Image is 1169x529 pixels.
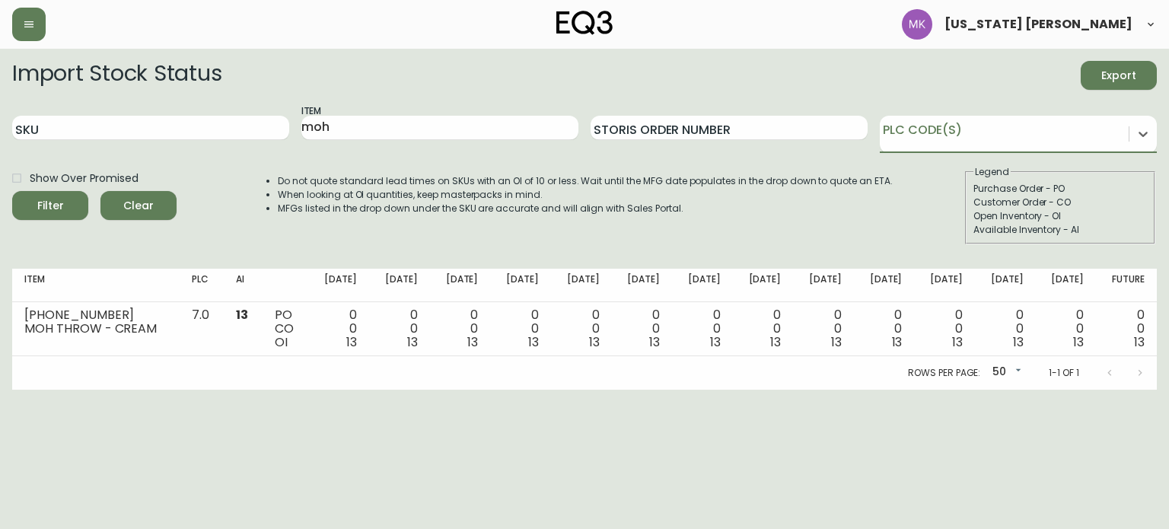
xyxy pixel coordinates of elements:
th: [DATE] [854,269,915,302]
div: 0 0 [1108,308,1145,349]
th: PLC [180,269,224,302]
span: 13 [710,333,721,351]
div: 0 0 [624,308,661,349]
th: [DATE] [975,269,1036,302]
div: Filter [37,196,64,215]
span: 13 [236,306,248,323]
li: MFGs listed in the drop down under the SKU are accurate and will align with Sales Portal. [278,202,893,215]
div: 0 0 [381,308,418,349]
th: [DATE] [914,269,975,302]
span: 13 [528,333,539,351]
span: 13 [892,333,903,351]
th: [DATE] [309,269,370,302]
div: 0 0 [502,308,539,349]
div: 0 0 [563,308,600,349]
div: [PHONE_NUMBER] [24,308,167,322]
div: PO CO [275,308,297,349]
span: 13 [1073,333,1084,351]
th: Item [12,269,180,302]
th: [DATE] [793,269,854,302]
h2: Import Stock Status [12,61,221,90]
th: [DATE] [490,269,551,302]
th: AI [224,269,263,302]
span: 13 [831,333,842,351]
span: Show Over Promised [30,170,139,186]
legend: Legend [973,165,1011,179]
span: 13 [407,333,418,351]
div: Available Inventory - AI [973,223,1147,237]
div: 50 [986,360,1024,385]
li: When looking at OI quantities, keep masterpacks in mind. [278,188,893,202]
div: 0 0 [987,308,1024,349]
span: 13 [649,333,660,351]
li: Do not quote standard lead times on SKUs with an OI of 10 or less. Wait until the MFG date popula... [278,174,893,188]
td: 7.0 [180,302,224,356]
th: [DATE] [672,269,733,302]
div: MOH THROW - CREAM [24,322,167,336]
span: 13 [1134,333,1145,351]
th: Future [1096,269,1157,302]
button: Export [1081,61,1157,90]
th: [DATE] [551,269,612,302]
div: Purchase Order - PO [973,182,1147,196]
th: [DATE] [430,269,491,302]
span: 13 [467,333,478,351]
div: 0 0 [745,308,782,349]
div: 0 0 [866,308,903,349]
p: Rows per page: [908,366,980,380]
div: 0 0 [926,308,963,349]
div: 0 0 [684,308,721,349]
p: 1-1 of 1 [1049,366,1079,380]
img: logo [556,11,613,35]
th: [DATE] [369,269,430,302]
div: Open Inventory - OI [973,209,1147,223]
div: 0 0 [805,308,842,349]
div: 0 0 [321,308,358,349]
span: Clear [113,196,164,215]
span: OI [275,333,288,351]
div: 0 0 [442,308,479,349]
span: [US_STATE] [PERSON_NAME] [944,18,1132,30]
button: Filter [12,191,88,220]
button: Clear [100,191,177,220]
th: [DATE] [733,269,794,302]
div: 0 0 [1048,308,1085,349]
span: 13 [1013,333,1024,351]
span: 13 [770,333,781,351]
span: 13 [952,333,963,351]
span: 13 [346,333,357,351]
span: 13 [589,333,600,351]
th: [DATE] [1036,269,1097,302]
th: [DATE] [612,269,673,302]
span: Export [1093,66,1145,85]
div: Customer Order - CO [973,196,1147,209]
img: ea5e0531d3ed94391639a5d1768dbd68 [902,9,932,40]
